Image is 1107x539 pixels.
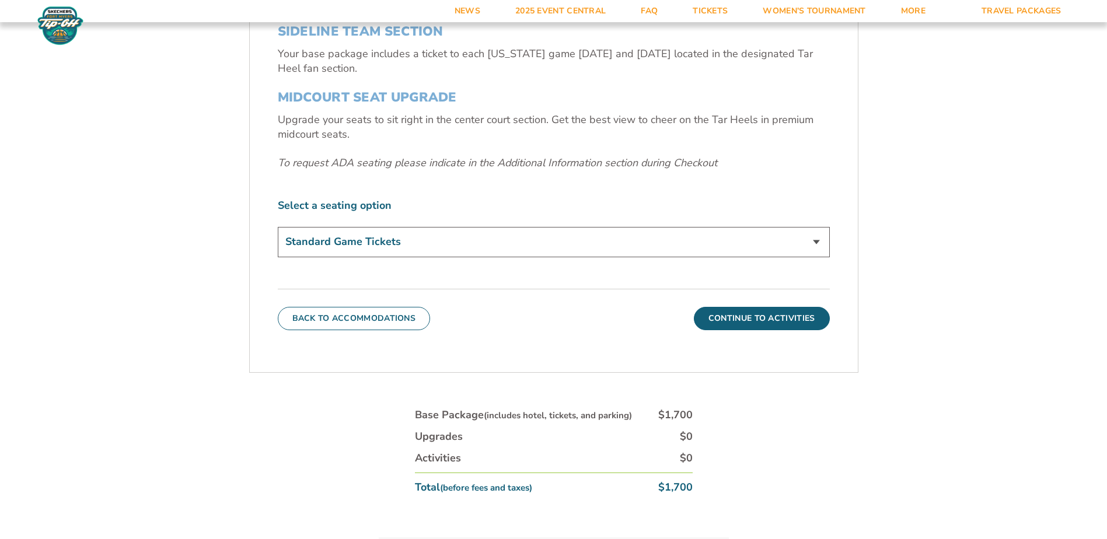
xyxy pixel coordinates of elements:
[680,451,693,466] div: $0
[415,480,532,495] div: Total
[484,409,632,421] small: (includes hotel, tickets, and parking)
[35,6,86,45] img: Fort Myers Tip-Off
[658,480,693,495] div: $1,700
[694,307,830,330] button: Continue To Activities
[278,90,830,105] h3: MIDCOURT SEAT UPGRADE
[278,24,830,39] h3: SIDELINE TEAM SECTION
[278,47,830,76] p: Your base package includes a ticket to each [US_STATE] game [DATE] and [DATE] located in the desi...
[680,429,693,444] div: $0
[278,198,830,213] label: Select a seating option
[415,408,632,422] div: Base Package
[415,429,463,444] div: Upgrades
[278,307,431,330] button: Back To Accommodations
[658,408,693,422] div: $1,700
[278,156,717,170] em: To request ADA seating please indicate in the Additional Information section during Checkout
[415,451,461,466] div: Activities
[440,482,532,494] small: (before fees and taxes)
[278,113,830,142] p: Upgrade your seats to sit right in the center court section. Get the best view to cheer on the Ta...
